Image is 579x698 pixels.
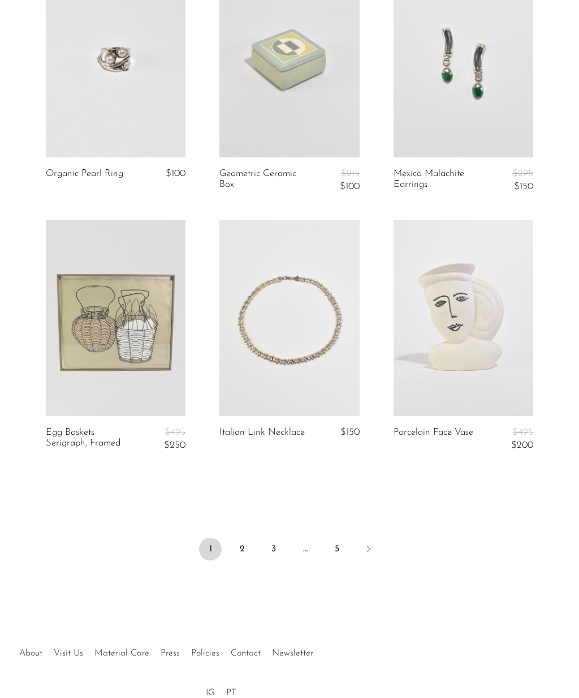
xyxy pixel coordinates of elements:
[165,428,185,438] span: $495
[262,538,285,561] a: 3
[394,169,485,192] a: Mexico Malachite Earrings
[340,182,360,192] span: $100
[46,169,123,179] a: Organic Pearl Ring
[512,169,533,179] span: $295
[514,182,533,192] span: $150
[191,649,219,658] a: Policies
[326,538,348,561] a: 5
[231,538,253,561] a: 2
[357,538,380,563] a: Next
[340,428,360,438] span: $150
[219,428,305,438] a: Italian Link Necklace
[199,538,222,561] span: 1
[394,428,473,451] a: Porcelain Face Vase
[206,689,215,698] a: IG
[161,649,180,658] a: Press
[294,538,317,561] span: …
[54,649,83,658] a: Visit Us
[272,649,313,658] a: Newsletter
[512,428,533,438] span: $495
[166,169,185,179] span: $100
[94,649,149,658] a: Material Care
[164,441,185,451] span: $250
[19,649,42,658] a: About
[341,169,360,179] span: $215
[226,689,236,698] a: PT
[511,441,533,451] span: $200
[219,169,310,192] a: Geometric Ceramic Box
[46,428,137,451] a: Egg Baskets Serigraph, Framed
[14,640,319,662] ul: Quick links
[231,649,261,658] a: Contact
